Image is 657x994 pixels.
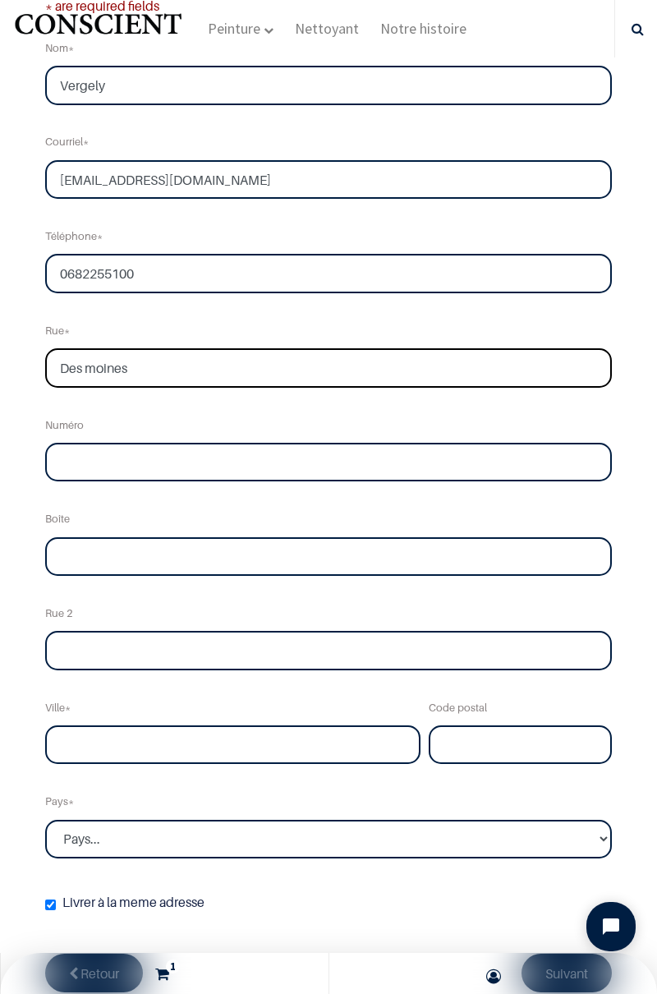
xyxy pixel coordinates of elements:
a: Logo of Conscient [12,7,184,51]
img: Conscient [12,7,184,51]
iframe: Tidio Chat [572,888,650,965]
label: Code postal [429,690,487,725]
label: Rue [45,313,70,348]
sup: 1 [166,959,180,973]
label: Numéro [45,407,84,443]
label: Téléphone [45,219,103,254]
span: Notre histoire [380,19,466,38]
label: Courriel [45,125,89,160]
a: 1 [5,953,324,994]
span: Nettoyant [295,19,359,38]
label: Pays [45,784,74,819]
input: Livrer à la meme adresse [45,900,56,910]
label: Rue 2 [45,596,73,631]
label: Ville [45,690,71,725]
span: Peinture [208,19,260,38]
label: Livrer à la meme adresse [45,891,204,913]
label: Boîte [45,501,70,536]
